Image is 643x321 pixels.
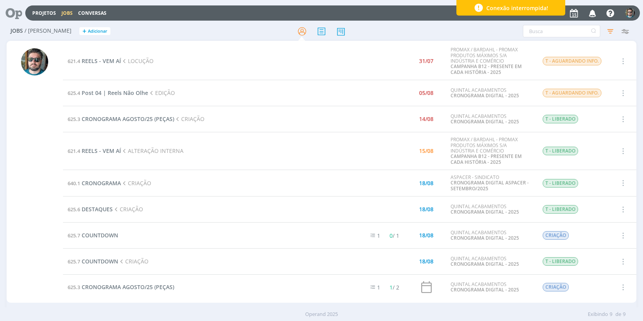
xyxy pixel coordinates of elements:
a: 621.4REELS - VEM AÍ [68,147,121,154]
span: REELS - VEM AÍ [82,57,121,65]
a: Conversas [78,10,107,16]
div: QUINTAL ACABAMENTOS [451,88,531,99]
span: DESTAQUES [82,205,113,213]
a: 625.3CRONOGRAMA AGOSTO/25 (PEÇAS) [68,283,174,291]
button: Jobs [59,10,75,16]
span: 625.3 [68,284,80,291]
span: Post 04 | Reels Não Olhe [82,89,148,96]
a: CAMPANHA B12 - PRESENTE EM CADA HISTÓRIA - 2025 [451,153,522,165]
span: / 1 [390,232,399,239]
div: QUINTAL ACABAMENTOS [451,282,531,293]
span: Exibindo [588,310,608,318]
span: / 2 [390,284,399,291]
span: CRIAÇÃO [543,283,569,291]
span: 1 [390,284,393,291]
span: / [PERSON_NAME] [24,28,72,34]
a: CRONOGRAMA DIGITAL ASPACER - SETEMBRO/2025 [451,179,529,191]
span: 625.3 [68,116,80,123]
a: CRONOGRAMA DIGITAL - 2025 [451,286,519,293]
img: R [21,48,48,75]
a: CRONOGRAMA DIGITAL - 2025 [451,118,519,125]
span: 9 [610,310,612,318]
span: 625.7 [68,258,80,265]
span: CRIAÇÃO [543,231,569,240]
div: 18/08 [419,181,433,186]
div: - - - [63,300,637,308]
a: 625.7COUNTDOWN [68,258,118,265]
span: 625.4 [68,89,80,96]
div: PROMAX / BARDAHL - PROMAX PRODUTOS MÁXIMOS S/A INDÚSTRIA E COMÉRCIO [451,47,531,75]
div: QUINTAL ACABAMENTOS [451,256,531,267]
a: CRONOGRAMA DIGITAL - 2025 [451,92,519,99]
div: 15/08 [419,148,433,154]
span: LOCUÇÃO [121,57,154,65]
span: T - LIBERADO [543,257,578,266]
button: Conversas [76,10,109,16]
span: CRONOGRAMA AGOSTO/25 (PEÇAS) [82,283,174,291]
span: 1 [377,284,380,291]
span: COUNTDOWN [82,258,118,265]
span: CRONOGRAMA AGOSTO/25 (PEÇAS) [82,115,174,123]
span: COUNTDOWN [82,232,118,239]
a: CAMPANHA B12 - PRESENTE EM CADA HISTÓRIA - 2025 [451,63,522,75]
div: PROMAX / BARDAHL - PROMAX PRODUTOS MÁXIMOS S/A INDÚSTRIA E COMÉRCIO [451,137,531,165]
div: QUINTAL ACABAMENTOS [451,230,531,241]
a: 621.4REELS - VEM AÍ [68,57,121,65]
div: 18/08 [419,207,433,212]
button: +Adicionar [79,27,110,35]
span: ALTERAÇÃO INTERNA [121,147,183,154]
a: 640.1CRONOGRAMA [68,179,121,187]
div: QUINTAL ACABAMENTOS [451,114,531,125]
div: 14/08 [419,116,433,122]
span: 625.7 [68,232,80,239]
a: 625.4Post 04 | Reels Não Olhe [68,89,148,96]
span: Adicionar [88,29,107,34]
span: T - LIBERADO [543,147,578,155]
span: + [82,27,86,35]
span: 625.6 [68,206,80,213]
span: 1 [377,232,380,239]
span: CRONOGRAMA [82,179,121,187]
span: REELS - VEM AÍ [82,147,121,154]
div: QUINTAL ACABAMENTOS [451,204,531,215]
span: CRIAÇÃO [174,115,204,123]
div: 18/08 [419,259,433,264]
a: CRONOGRAMA DIGITAL - 2025 [451,209,519,215]
a: 625.3CRONOGRAMA AGOSTO/25 (PEÇAS) [68,115,174,123]
a: CRONOGRAMA DIGITAL - 2025 [451,235,519,241]
span: Conexão interrompida! [486,4,548,12]
span: CRIAÇÃO [118,258,149,265]
span: T - AGUARDANDO INFO. [543,57,601,65]
span: 640.1 [68,180,80,187]
img: R [625,8,635,18]
button: Projetos [30,10,58,16]
div: 18/08 [419,233,433,238]
span: de [615,310,621,318]
div: 05/08 [419,90,433,96]
button: R [625,6,635,20]
span: T - LIBERADO [543,115,578,123]
div: 31/07 [419,58,433,64]
div: ASPACER - SINDICATO [451,175,531,191]
a: Projetos [32,10,56,16]
a: 625.7COUNTDOWN [68,232,118,239]
span: EDIÇÃO [148,89,175,96]
span: T - AGUARDANDO INFO. [543,89,601,97]
input: Busca [523,25,600,37]
span: T - LIBERADO [543,179,578,188]
span: 0 [390,232,393,239]
span: 621.4 [68,147,80,154]
span: CRIAÇÃO [121,179,151,187]
span: Jobs [10,28,23,34]
a: 625.6DESTAQUES [68,205,113,213]
span: 621.4 [68,58,80,65]
a: Jobs [61,10,73,16]
span: T - LIBERADO [543,205,578,214]
span: 9 [623,310,626,318]
span: CRIAÇÃO [113,205,143,213]
a: CRONOGRAMA DIGITAL - 2025 [451,261,519,267]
